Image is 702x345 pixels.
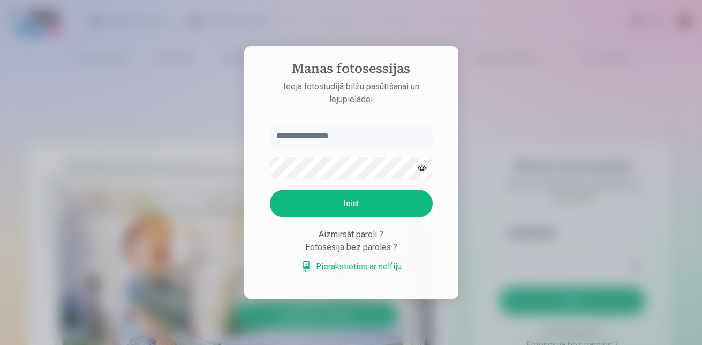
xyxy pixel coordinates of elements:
p: Ieeja fotostudijā bilžu pasūtīšanai un lejupielādei [259,80,443,106]
div: Aizmirsāt paroli ? [270,228,433,241]
button: Ieiet [270,190,433,217]
div: Fotosesija bez paroles ? [270,241,433,254]
a: Pierakstieties ar selfiju [301,260,402,273]
h4: Manas fotosessijas [259,61,443,80]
